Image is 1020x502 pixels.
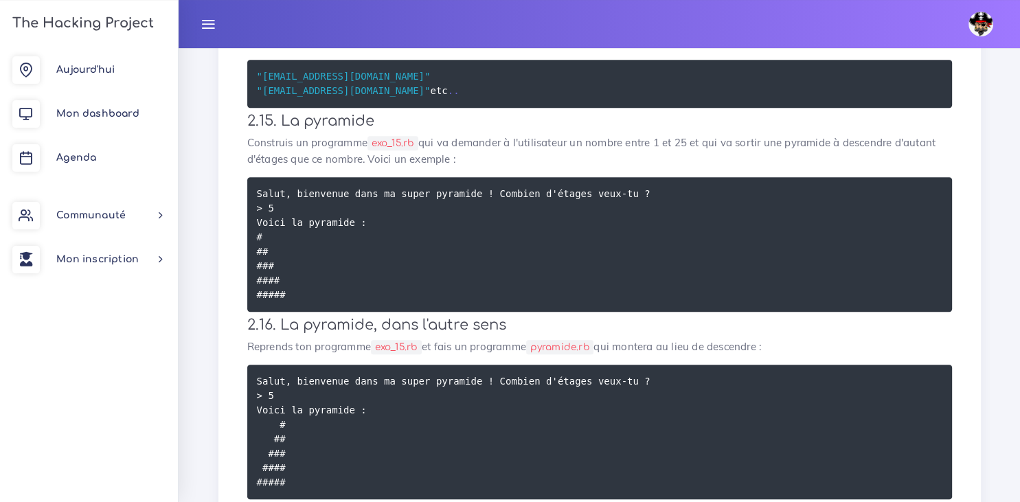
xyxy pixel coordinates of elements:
[56,65,115,75] span: Aujourd'hui
[56,109,139,119] span: Mon dashboard
[56,210,126,220] span: Communauté
[367,136,418,150] code: exo_15.rb
[247,113,952,130] h3: 2.15. La pyramide
[247,135,952,168] p: Construis un programme qui va demander à l'utilisateur un nombre entre 1 et 25 et qui va sortir u...
[257,71,431,82] span: "[EMAIL_ADDRESS][DOMAIN_NAME]"
[257,69,464,98] code: etc
[56,254,139,264] span: Mon inscription
[257,186,650,302] code: Salut, bienvenue dans ma super pyramide ! Combien d'étages veux-tu ? > 5 Voici la pyramide : # ##...
[247,317,952,334] h3: 2.16. La pyramide, dans l'autre sens
[257,85,431,96] span: "[EMAIL_ADDRESS][DOMAIN_NAME]"
[56,152,96,163] span: Agenda
[8,16,154,31] h3: The Hacking Project
[968,12,993,36] img: avatar
[526,340,593,354] code: pyramide.rb
[247,339,952,355] p: Reprends ton programme et fais un programme qui montera au lieu de descendre :
[257,374,650,490] code: Salut, bienvenue dans ma super pyramide ! Combien d'étages veux-tu ? > 5 Voici la pyramide : # ##...
[448,85,453,96] span: .
[453,85,459,96] span: .
[371,340,422,354] code: exo_15.rb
